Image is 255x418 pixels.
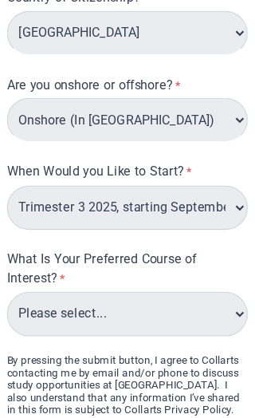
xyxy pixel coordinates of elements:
label: When Would you Like to Start? [19,147,240,168]
label: Are you onshore or offshore? [19,69,179,89]
div: By pressing the submit button, I agree to Collarts contacting me by email and/or phone to discuss... [19,319,236,375]
label: What Is Your Preferred Course of Interest? [19,226,236,263]
select: Country of Citizenship? [19,10,236,50]
select: Are you onshore or offshore? [19,89,236,128]
select: When Would you Like to Start? [19,168,236,207]
select: What Is Your Preferred Course of Interest? [19,263,236,303]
